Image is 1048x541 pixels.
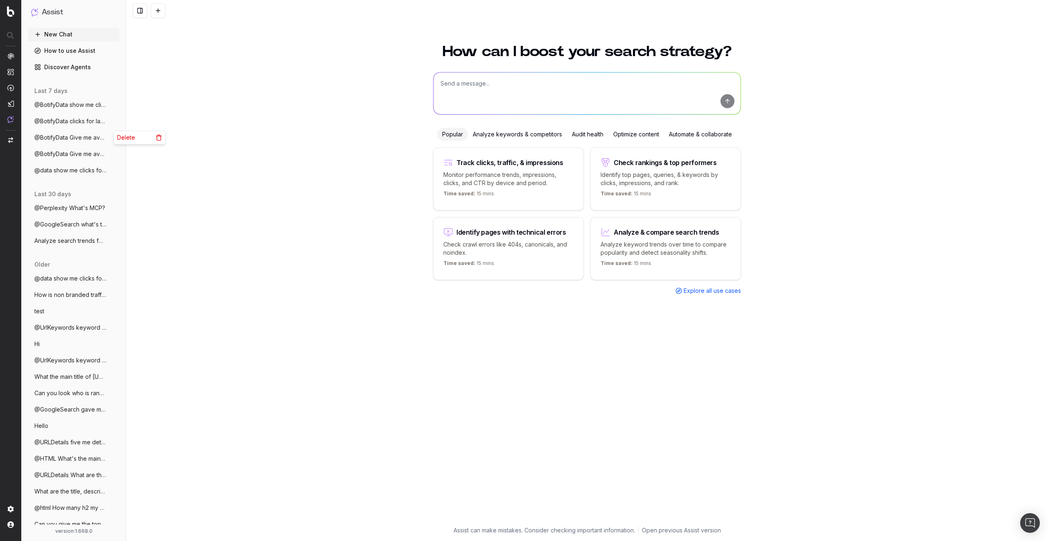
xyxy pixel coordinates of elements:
[28,305,120,318] button: test
[468,128,567,141] div: Analyze keywords & competitors
[443,260,475,266] span: Time saved:
[34,204,105,212] span: @Perplexity What's MCP?
[28,370,120,383] button: What the main title of [URL]
[28,218,120,231] button: @GoogleSearch what's the answer to the l
[7,506,14,512] img: Setting
[28,131,120,144] button: @BotifyData Give me avg links per pagety
[7,6,14,17] img: Botify logo
[34,324,106,332] span: @UrlKeywords keyword for clothes for htt
[7,68,14,75] img: Intelligence
[28,419,120,432] button: Hello
[684,287,741,295] span: Explore all use cases
[34,438,106,446] span: @URLDetails five me details for my homep
[28,201,120,215] button: @Perplexity What's MCP?
[443,260,494,270] p: 15 mins
[28,44,120,57] a: How to use Assist
[664,128,737,141] div: Automate & collaborate
[443,190,475,197] span: Time saved:
[34,487,106,496] span: What are the title, description, canonic
[614,159,717,166] div: Check rankings & top performers
[31,8,38,16] img: Assist
[28,485,120,498] button: What are the title, description, canonic
[675,287,741,295] a: Explore all use cases
[28,501,120,514] button: @html How many h2 my homepage have?
[28,164,120,177] button: @data show me clicks for last 7 days
[642,526,721,534] a: Open previous Assist version
[443,190,494,200] p: 15 mins
[34,274,106,283] span: @data show me clicks for last 7 days
[608,128,664,141] div: Optimize content
[34,389,106,397] span: Can you look who is ranking on Google fo
[31,7,116,18] button: Assist
[34,307,44,315] span: test
[34,134,106,142] span: @BotifyData Give me avg links per pagety
[28,387,120,400] button: Can you look who is ranking on Google fo
[28,28,120,41] button: New Chat
[28,469,120,482] button: @URLDetails What are the title, descript
[34,422,48,430] span: Hello
[34,166,106,174] span: @data show me clicks for last 7 days
[34,87,68,95] span: last 7 days
[601,190,651,200] p: 15 mins
[7,521,14,528] img: My account
[28,234,120,247] button: Analyze search trends for: MCP
[28,337,120,351] button: Hi
[34,471,106,479] span: @URLDetails What are the title, descript
[433,44,741,59] h1: How can I boost your search strategy?
[28,272,120,285] button: @data show me clicks for last 7 days
[34,455,106,463] span: @HTML What's the main color in [URL]
[34,504,106,512] span: @html How many h2 my homepage have?
[34,260,50,269] span: older
[28,288,120,301] button: How is non branded traffic trending YoY
[28,354,120,367] button: @UrlKeywords keyword for clothes for htt
[34,340,40,348] span: Hi
[117,134,135,142] span: Delete
[7,53,14,59] img: Analytics
[28,115,120,128] button: @BotifyData clicks for last 7 days
[7,116,14,123] img: Assist
[437,128,468,141] div: Popular
[34,117,106,125] span: @BotifyData clicks for last 7 days
[601,171,731,187] p: Identify top pages, queries, & keywords by clicks, impressions, and rank.
[28,98,120,111] button: @BotifyData show me clicks and CTR data
[601,190,632,197] span: Time saved:
[28,403,120,416] button: @GoogleSearch gave me result for men clo
[7,100,14,107] img: Studio
[8,137,13,143] img: Switch project
[34,520,106,528] span: Can you give me the top 3 websites which
[34,220,106,229] span: @GoogleSearch what's the answer to the l
[28,61,120,74] a: Discover Agents
[34,101,106,109] span: @BotifyData show me clicks and CTR data
[28,436,120,449] button: @URLDetails five me details for my homep
[34,291,106,299] span: How is non branded traffic trending YoY
[1020,513,1040,533] div: Open Intercom Messenger
[567,128,608,141] div: Audit health
[34,405,106,414] span: @GoogleSearch gave me result for men clo
[28,321,120,334] button: @UrlKeywords keyword for clothes for htt
[28,147,120,161] button: @BotifyData Give me avg links per pagety
[614,229,719,235] div: Analyze & compare search trends
[28,518,120,531] button: Can you give me the top 3 websites which
[34,190,71,198] span: last 30 days
[28,452,120,465] button: @HTML What's the main color in [URL]
[34,150,106,158] span: @BotifyData Give me avg links per pagety
[601,260,632,266] span: Time saved:
[42,7,63,18] h1: Assist
[601,260,651,270] p: 15 mins
[443,240,574,257] p: Check crawl errors like 404s, canonicals, and noindex.
[456,229,566,235] div: Identify pages with technical errors
[454,526,635,534] p: Assist can make mistakes. Consider checking important information.
[34,356,106,364] span: @UrlKeywords keyword for clothes for htt
[456,159,563,166] div: Track clicks, traffic, & impressions
[34,237,106,245] span: Analyze search trends for: MCP
[31,528,116,534] div: version: 1.668.0
[7,84,14,91] img: Activation
[34,373,106,381] span: What the main title of [URL]
[601,240,731,257] p: Analyze keyword trends over time to compare popularity and detect seasonality shifts.
[443,171,574,187] p: Monitor performance trends, impressions, clicks, and CTR by device and period.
